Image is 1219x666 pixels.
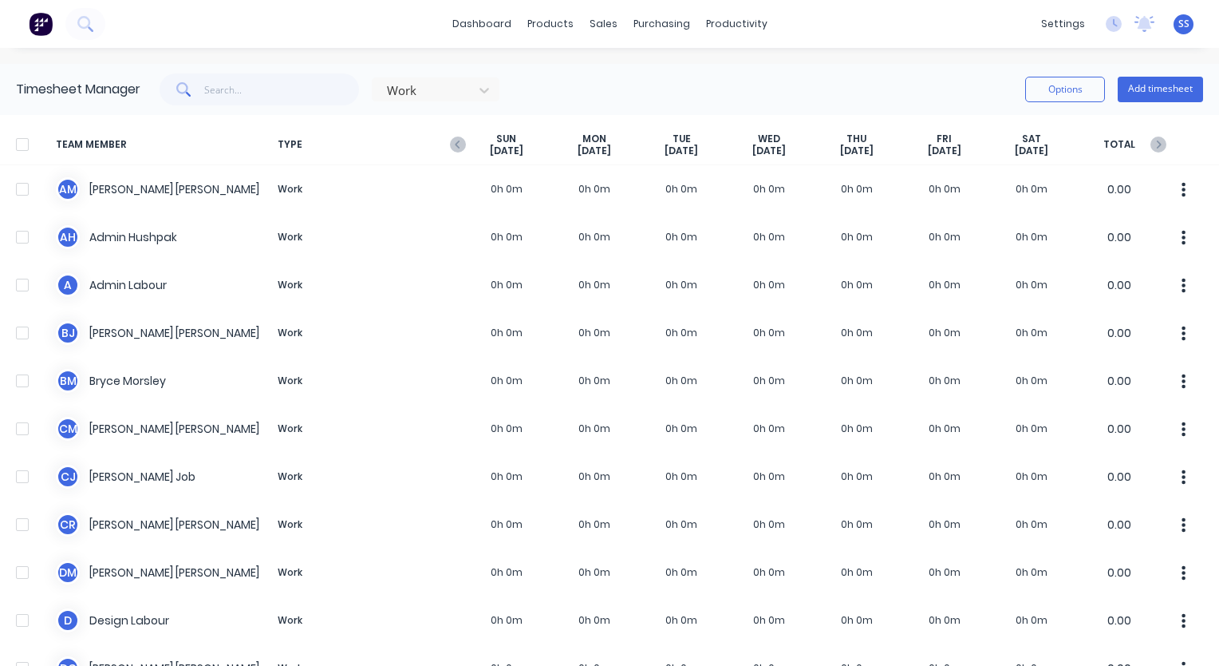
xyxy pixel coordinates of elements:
[1015,145,1048,157] span: [DATE]
[1118,77,1203,102] button: Add timesheet
[582,12,625,36] div: sales
[840,145,874,157] span: [DATE]
[1033,12,1093,36] div: settings
[496,133,516,145] span: SUN
[271,133,463,157] span: TYPE
[625,12,698,36] div: purchasing
[56,133,271,157] span: TEAM MEMBER
[204,73,360,105] input: Search...
[490,145,523,157] span: [DATE]
[1022,133,1041,145] span: SAT
[1075,133,1163,157] span: TOTAL
[16,80,140,99] div: Timesheet Manager
[752,145,786,157] span: [DATE]
[928,145,961,157] span: [DATE]
[578,145,611,157] span: [DATE]
[29,12,53,36] img: Factory
[1025,77,1105,102] button: Options
[444,12,519,36] a: dashboard
[582,133,606,145] span: MON
[665,145,698,157] span: [DATE]
[937,133,952,145] span: FRI
[1178,17,1189,31] span: SS
[758,133,780,145] span: WED
[519,12,582,36] div: products
[846,133,866,145] span: THU
[673,133,691,145] span: TUE
[698,12,775,36] div: productivity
